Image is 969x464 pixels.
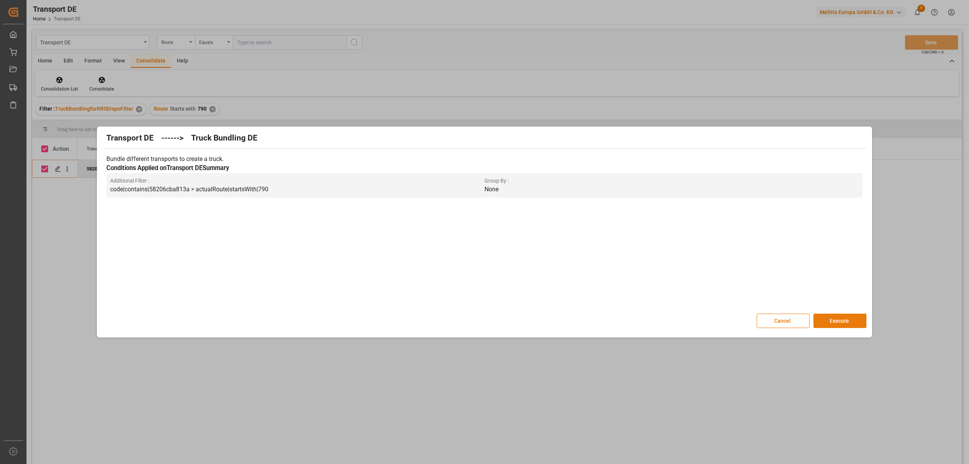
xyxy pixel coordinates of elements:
[110,185,484,194] p: code|contains|58206cba813a > actualRoute|startsWith|790
[484,177,859,185] span: Group By :
[106,132,154,144] h2: Transport DE
[757,314,810,328] button: Cancel
[106,164,863,173] h3: Conditions Applied on Transport DE Summary
[484,185,859,194] p: None
[106,155,863,164] p: Bundle different transports to create a truck.
[110,177,484,185] span: Additional Filter :
[813,314,866,328] button: Execute
[191,132,257,144] h2: Truck Bundling DE
[161,132,184,144] h2: ------>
